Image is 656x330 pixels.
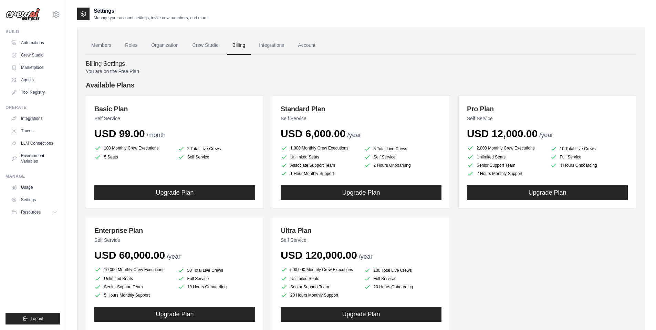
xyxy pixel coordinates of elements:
[178,275,256,282] li: Full Service
[21,209,41,215] span: Resources
[94,275,172,282] li: Unlimited Seats
[550,162,628,169] li: 4 Hours Onboarding
[8,194,60,205] a: Settings
[281,307,441,322] button: Upgrade Plan
[281,237,441,244] p: Self Service
[94,154,172,161] li: 5 Seats
[187,36,224,55] a: Crew Studio
[467,154,545,161] li: Unlimited Seats
[31,316,43,321] span: Logout
[364,283,442,290] li: 20 Hours Onboarding
[467,128,538,139] span: USD 12,000.00
[94,7,209,15] h2: Settings
[281,249,357,261] span: USD 120,000.00
[94,15,209,21] p: Manage your account settings, invite new members, and more.
[364,162,442,169] li: 2 Hours Onboarding
[8,37,60,48] a: Automations
[6,313,60,324] button: Logout
[281,266,358,274] li: 500,000 Monthly Crew Executions
[281,185,441,200] button: Upgrade Plan
[281,162,358,169] li: Associate Support Team
[281,144,358,152] li: 1,000 Monthly Crew Executions
[8,138,60,149] a: LLM Connections
[86,36,117,55] a: Members
[467,170,545,177] li: 2 Hours Monthly Support
[178,145,256,152] li: 2 Total Live Crews
[94,128,145,139] span: USD 99.00
[8,125,60,136] a: Traces
[467,185,628,200] button: Upgrade Plan
[347,132,361,138] span: /year
[281,292,358,299] li: 20 Hours Monthly Support
[8,207,60,218] button: Resources
[6,105,60,110] div: Operate
[94,226,255,235] h3: Enterprise Plan
[550,154,628,161] li: Full Service
[6,174,60,179] div: Manage
[467,115,628,122] p: Self Service
[281,170,358,177] li: 1 Hour Monthly Support
[86,60,636,68] h4: Billing Settings
[119,36,143,55] a: Roles
[359,253,373,260] span: /year
[147,132,166,138] span: /month
[467,144,545,152] li: 2,000 Monthly Crew Executions
[539,132,553,138] span: /year
[8,113,60,124] a: Integrations
[281,154,358,161] li: Unlimited Seats
[6,8,40,21] img: Logo
[146,36,184,55] a: Organization
[467,104,628,114] h3: Pro Plan
[364,275,442,282] li: Full Service
[364,267,442,274] li: 100 Total Live Crews
[94,104,255,114] h3: Basic Plan
[8,182,60,193] a: Usage
[94,249,165,261] span: USD 60,000.00
[86,68,636,75] p: You are on the Free Plan
[94,307,255,322] button: Upgrade Plan
[8,50,60,61] a: Crew Studio
[467,162,545,169] li: Senior Support Team
[281,226,441,235] h3: Ultra Plan
[178,267,256,274] li: 50 Total Live Crews
[6,29,60,34] div: Build
[364,154,442,161] li: Self Service
[94,292,172,299] li: 5 Hours Monthly Support
[8,87,60,98] a: Tool Registry
[281,104,441,114] h3: Standard Plan
[178,154,256,161] li: Self Service
[94,144,172,152] li: 100 Monthly Crew Executions
[8,62,60,73] a: Marketplace
[281,275,358,282] li: Unlimited Seats
[281,115,441,122] p: Self Service
[364,145,442,152] li: 5 Total Live Crews
[227,36,251,55] a: Billing
[94,283,172,290] li: Senior Support Team
[8,150,60,167] a: Environment Variables
[292,36,321,55] a: Account
[167,253,180,260] span: /year
[94,115,255,122] p: Self Service
[94,237,255,244] p: Self Service
[281,283,358,290] li: Senior Support Team
[178,283,256,290] li: 10 Hours Onboarding
[86,80,636,90] h4: Available Plans
[94,185,255,200] button: Upgrade Plan
[281,128,345,139] span: USD 6,000.00
[94,266,172,274] li: 10,000 Monthly Crew Executions
[253,36,290,55] a: Integrations
[550,145,628,152] li: 10 Total Live Crews
[8,74,60,85] a: Agents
